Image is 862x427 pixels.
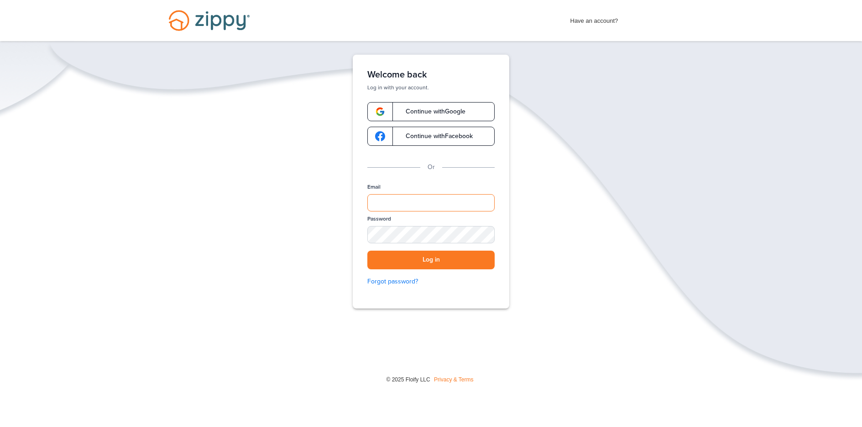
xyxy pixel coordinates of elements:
[367,102,495,121] a: google-logoContinue withGoogle
[570,11,618,26] span: Have an account?
[367,84,495,91] p: Log in with your account.
[367,69,495,80] h1: Welcome back
[375,131,385,141] img: google-logo
[367,127,495,146] a: google-logoContinue withFacebook
[367,215,391,223] label: Password
[367,194,495,211] input: Email
[367,251,495,269] button: Log in
[375,107,385,117] img: google-logo
[367,277,495,287] a: Forgot password?
[434,376,473,383] a: Privacy & Terms
[397,133,473,139] span: Continue with Facebook
[386,376,430,383] span: © 2025 Floify LLC
[367,226,495,243] input: Password
[428,162,435,172] p: Or
[397,108,465,115] span: Continue with Google
[367,183,381,191] label: Email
